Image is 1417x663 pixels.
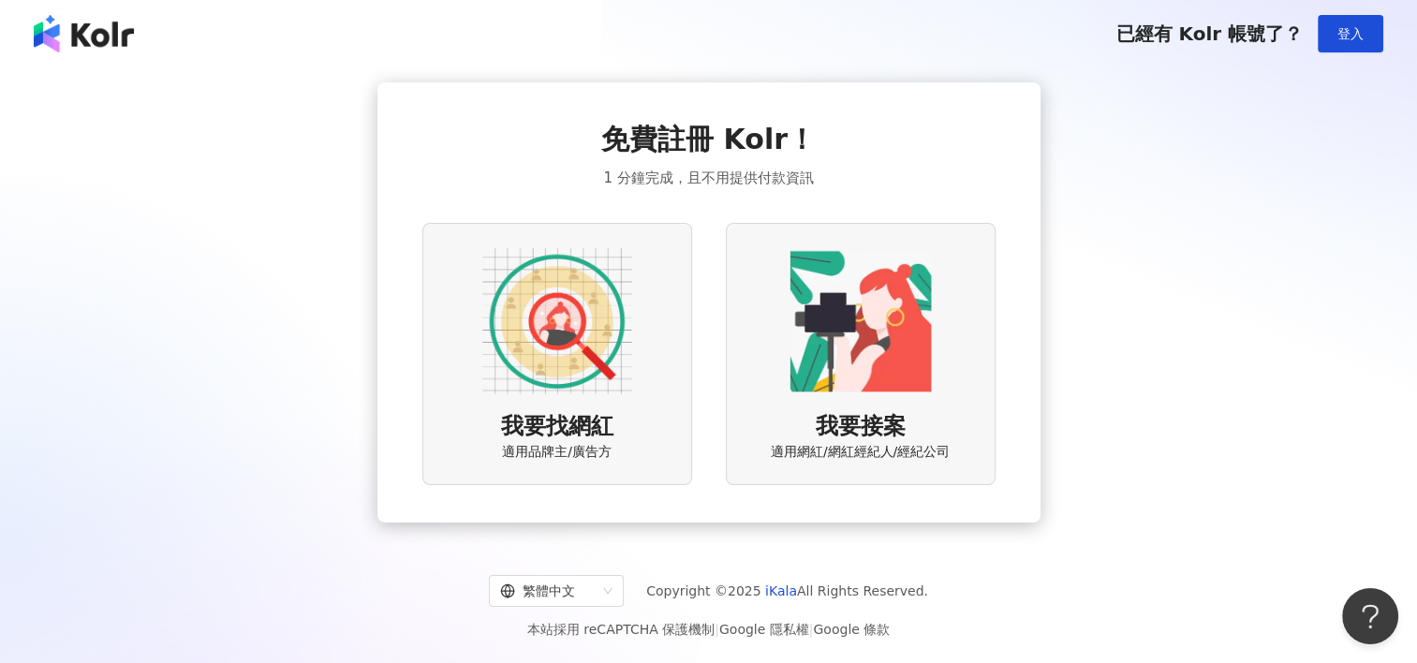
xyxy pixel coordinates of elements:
[809,622,814,637] span: |
[34,15,134,52] img: logo
[771,443,950,462] span: 適用網紅/網紅經紀人/經紀公司
[502,443,612,462] span: 適用品牌主/廣告方
[1342,588,1398,644] iframe: Help Scout Beacon - Open
[1115,22,1303,45] span: 已經有 Kolr 帳號了？
[527,618,890,641] span: 本站採用 reCAPTCHA 保護機制
[601,120,816,159] span: 免費註冊 Kolr！
[500,576,596,606] div: 繁體中文
[646,580,928,602] span: Copyright © 2025 All Rights Reserved.
[813,622,890,637] a: Google 條款
[603,167,813,189] span: 1 分鐘完成，且不用提供付款資訊
[786,246,936,396] img: KOL identity option
[765,583,797,598] a: iKala
[1337,26,1364,41] span: 登入
[482,246,632,396] img: AD identity option
[715,622,719,637] span: |
[501,411,613,443] span: 我要找網紅
[816,411,906,443] span: 我要接案
[1318,15,1383,52] button: 登入
[719,622,809,637] a: Google 隱私權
